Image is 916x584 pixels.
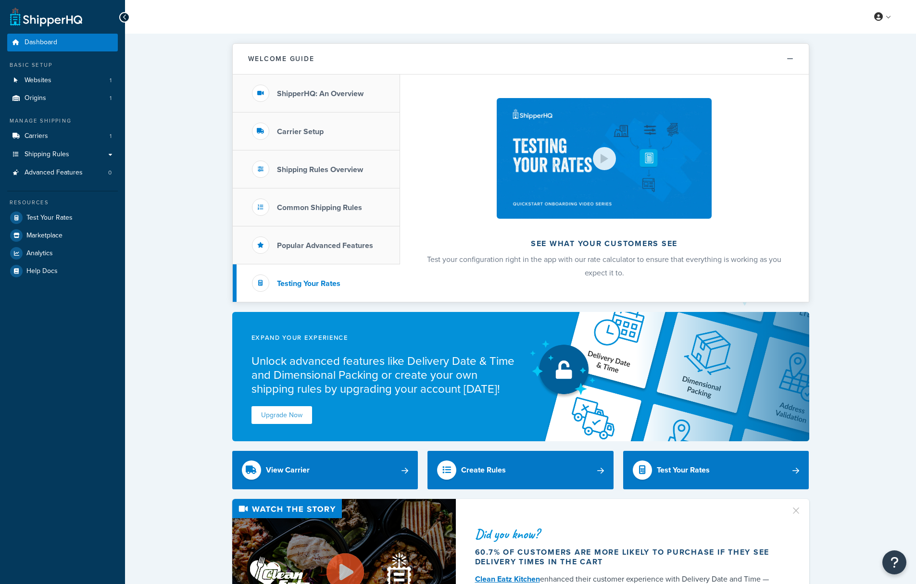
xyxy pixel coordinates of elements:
a: Shipping Rules [7,146,118,163]
a: Test Your Rates [7,209,118,226]
a: Carriers1 [7,127,118,145]
h3: Testing Your Rates [277,279,340,288]
span: 1 [110,76,112,85]
a: Test Your Rates [623,451,809,489]
a: Analytics [7,245,118,262]
div: 60.7% of customers are more likely to purchase if they see delivery times in the cart [475,547,779,567]
span: Websites [25,76,51,85]
h3: Common Shipping Rules [277,203,362,212]
span: Carriers [25,132,48,140]
li: Carriers [7,127,118,145]
div: Basic Setup [7,61,118,69]
span: Origins [25,94,46,102]
span: Shipping Rules [25,150,69,159]
span: Test Your Rates [26,214,73,222]
span: 0 [108,169,112,177]
p: Unlock advanced features like Delivery Date & Time and Dimensional Packing or create your own shi... [251,354,521,396]
a: Dashboard [7,34,118,51]
li: Advanced Features [7,164,118,182]
span: Help Docs [26,267,58,275]
div: Test Your Rates [657,463,710,477]
h2: See what your customers see [426,239,783,248]
a: Websites1 [7,72,118,89]
a: Marketplace [7,227,118,244]
a: Origins1 [7,89,118,107]
a: Advanced Features0 [7,164,118,182]
div: Create Rules [461,463,506,477]
div: Did you know? [475,527,779,541]
h3: Shipping Rules Overview [277,165,363,174]
span: Advanced Features [25,169,83,177]
li: Websites [7,72,118,89]
span: 1 [110,94,112,102]
a: Upgrade Now [251,406,312,424]
button: Open Resource Center [882,550,906,574]
li: Origins [7,89,118,107]
span: Marketplace [26,232,63,240]
span: Dashboard [25,38,57,47]
h3: Carrier Setup [277,127,324,136]
div: View Carrier [266,463,310,477]
h3: Popular Advanced Features [277,241,373,250]
span: 1 [110,132,112,140]
h3: ShipperHQ: An Overview [277,89,364,98]
a: View Carrier [232,451,418,489]
p: expand your experience [251,331,521,345]
a: Create Rules [427,451,614,489]
img: See what your customers see [497,98,711,219]
div: Resources [7,199,118,207]
span: Analytics [26,249,53,258]
a: Help Docs [7,262,118,280]
h2: Welcome Guide [248,55,314,62]
div: Manage Shipping [7,117,118,125]
button: Welcome Guide [233,44,809,75]
span: Test your configuration right in the app with our rate calculator to ensure that everything is wo... [427,254,781,278]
